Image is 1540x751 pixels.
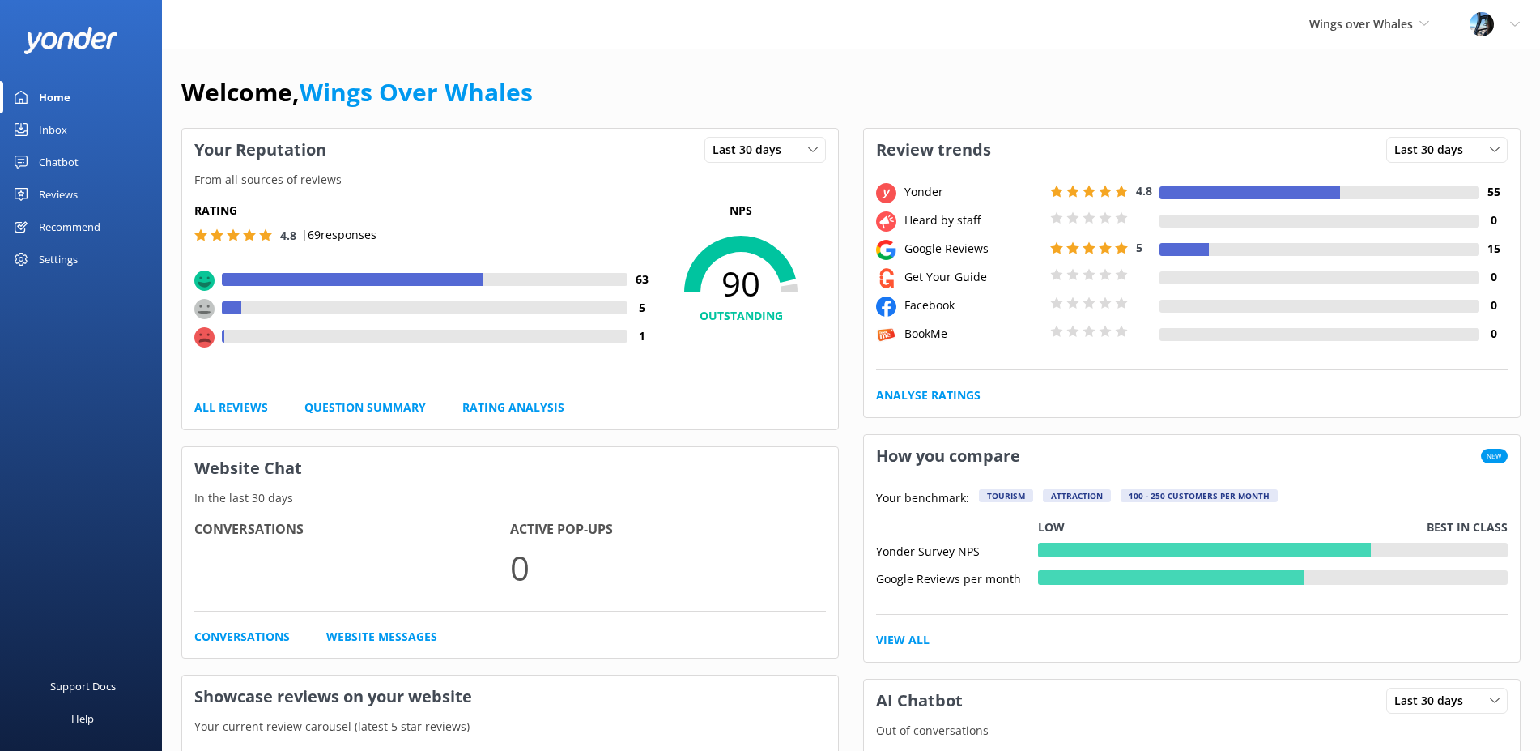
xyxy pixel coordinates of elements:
[182,171,838,189] p: From all sources of reviews
[627,299,656,317] h4: 5
[24,27,117,53] img: yonder-white-logo.png
[194,399,268,416] a: All Reviews
[1479,240,1508,258] h4: 15
[1121,489,1278,502] div: 100 - 250 customers per month
[1136,240,1142,255] span: 5
[39,178,78,211] div: Reviews
[182,489,838,507] p: In the last 30 days
[39,81,70,113] div: Home
[1038,518,1065,536] p: Low
[876,489,969,509] p: Your benchmark:
[1479,211,1508,229] h4: 0
[280,228,296,243] span: 4.8
[1427,518,1508,536] p: Best in class
[510,540,826,595] p: 0
[656,202,826,220] p: NPS
[627,271,656,288] h4: 63
[900,211,1046,229] div: Heard by staff
[1394,141,1473,159] span: Last 30 days
[39,211,100,243] div: Recommend
[864,435,1032,477] h3: How you compare
[900,183,1046,201] div: Yonder
[713,141,791,159] span: Last 30 days
[39,243,78,275] div: Settings
[1479,297,1508,314] h4: 0
[656,263,826,304] span: 90
[1394,692,1473,710] span: Last 30 days
[182,129,338,171] h3: Your Reputation
[864,722,1520,740] p: Out of conversations
[50,670,116,702] div: Support Docs
[194,519,510,540] h4: Conversations
[876,570,1038,585] div: Google Reviews per month
[1043,489,1111,502] div: Attraction
[182,676,838,718] h3: Showcase reviews on your website
[1479,268,1508,286] h4: 0
[71,702,94,735] div: Help
[181,73,533,112] h1: Welcome,
[900,268,1046,286] div: Get Your Guide
[1479,325,1508,343] h4: 0
[194,628,290,646] a: Conversations
[300,75,533,109] a: Wings Over Whales
[1470,12,1494,36] img: 145-1635463833.jpg
[510,519,826,540] h4: Active Pop-ups
[1309,16,1413,32] span: Wings over Whales
[900,240,1046,258] div: Google Reviews
[301,226,376,244] p: | 69 responses
[900,325,1046,343] div: BookMe
[864,680,975,722] h3: AI Chatbot
[876,543,1038,557] div: Yonder Survey NPS
[462,399,564,416] a: Rating Analysis
[1136,183,1152,198] span: 4.8
[876,386,981,404] a: Analyse Ratings
[182,447,838,489] h3: Website Chat
[1479,183,1508,201] h4: 55
[864,129,1003,171] h3: Review trends
[876,631,930,649] a: View All
[39,146,79,178] div: Chatbot
[39,113,67,146] div: Inbox
[656,307,826,325] h4: OUTSTANDING
[304,399,426,416] a: Question Summary
[900,297,1046,314] div: Facebook
[182,718,838,736] p: Your current review carousel (latest 5 star reviews)
[194,202,656,220] h5: Rating
[326,628,437,646] a: Website Messages
[979,489,1033,502] div: Tourism
[1481,449,1508,463] span: New
[627,327,656,345] h4: 1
